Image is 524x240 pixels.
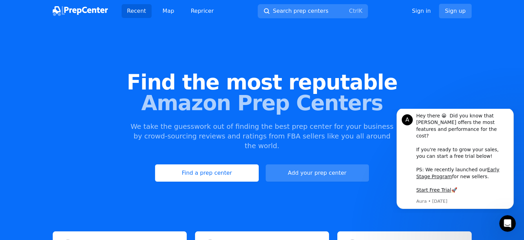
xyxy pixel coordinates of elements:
[30,89,122,96] p: Message from Aura, sent 1w ago
[359,8,362,14] kbd: K
[53,6,108,16] img: PrepCenter
[386,109,524,213] iframe: Intercom notifications message
[258,4,368,18] button: Search prep centersCtrlK
[11,93,513,113] span: Amazon Prep Centers
[155,164,258,182] a: Find a prep center
[499,215,516,232] iframe: Intercom live chat
[30,4,122,88] div: Message content
[185,4,219,18] a: Repricer
[65,78,71,84] b: 🚀
[273,7,328,15] span: Search prep centers
[16,6,27,17] div: Profile image for Aura
[266,164,369,182] a: Add your prep center
[412,7,431,15] a: Sign in
[122,4,152,18] a: Recent
[130,122,394,151] p: We take the guesswork out of finding the best prep center for your business by crowd-sourcing rev...
[157,4,180,18] a: Map
[11,72,513,93] span: Find the most reputable
[349,8,359,14] kbd: Ctrl
[30,78,65,84] a: Start Free Trial
[30,4,122,85] div: Hey there 😀 Did you know that [PERSON_NAME] offers the most features and performance for the cost...
[439,4,471,18] a: Sign up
